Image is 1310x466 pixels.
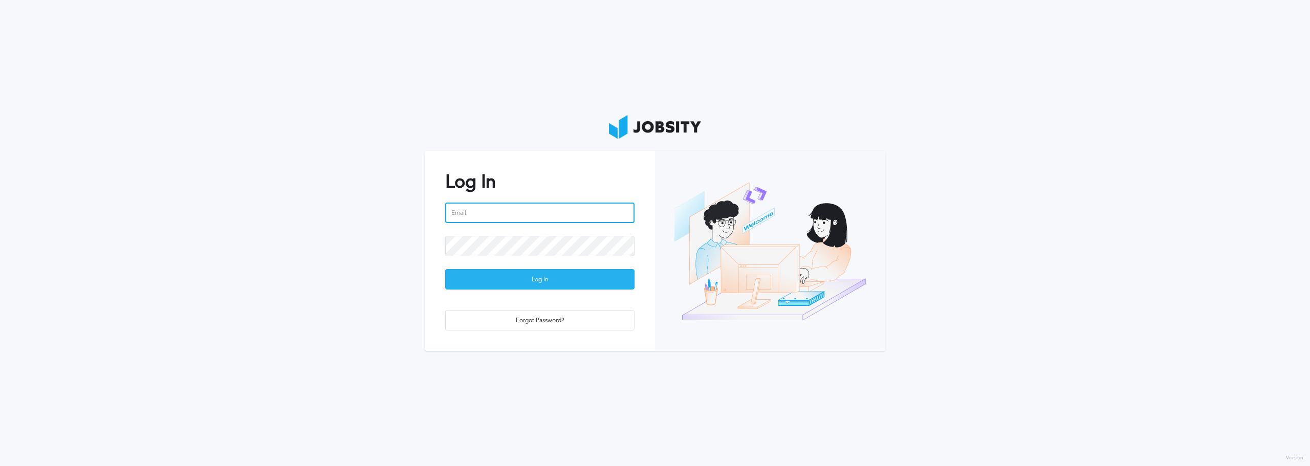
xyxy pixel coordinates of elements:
[445,171,635,192] h2: Log In
[445,203,635,223] input: Email
[445,310,635,330] button: Forgot Password?
[445,269,635,290] button: Log In
[1286,455,1305,461] label: Version:
[446,310,634,331] div: Forgot Password?
[446,270,634,290] div: Log In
